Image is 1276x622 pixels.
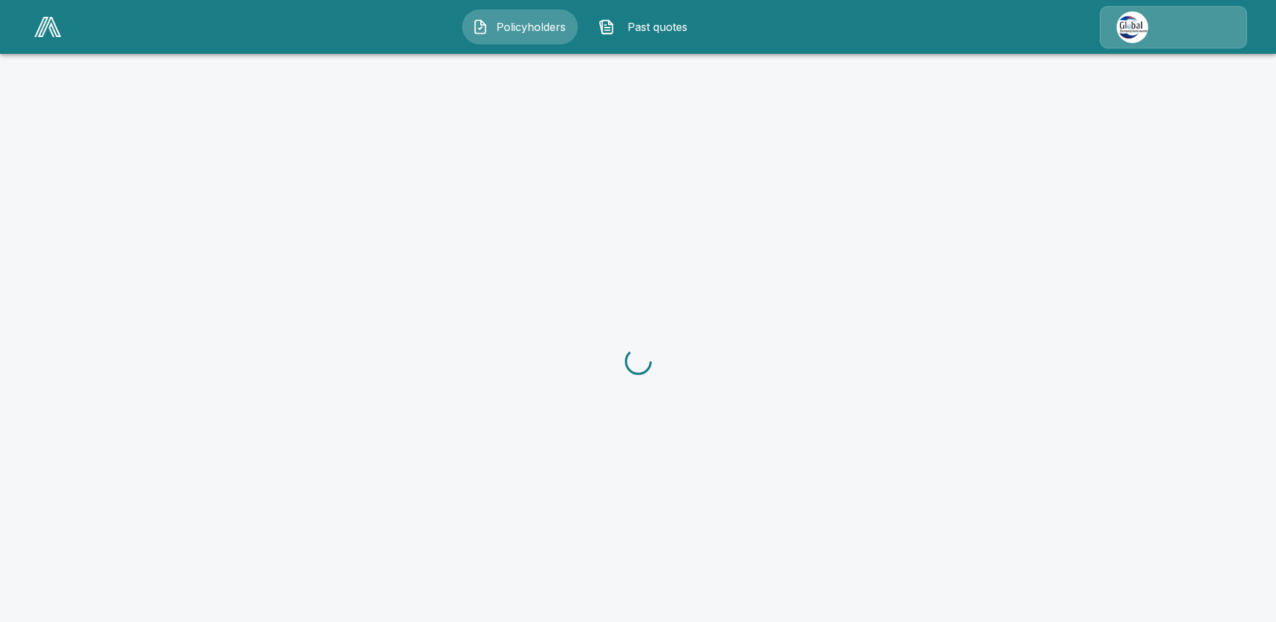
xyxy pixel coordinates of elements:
[494,19,568,35] span: Policyholders
[620,19,694,35] span: Past quotes
[462,9,578,44] button: Policyholders IconPolicyholders
[599,19,615,35] img: Past quotes Icon
[472,19,488,35] img: Policyholders Icon
[589,9,704,44] button: Past quotes IconPast quotes
[34,17,61,37] img: AA Logo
